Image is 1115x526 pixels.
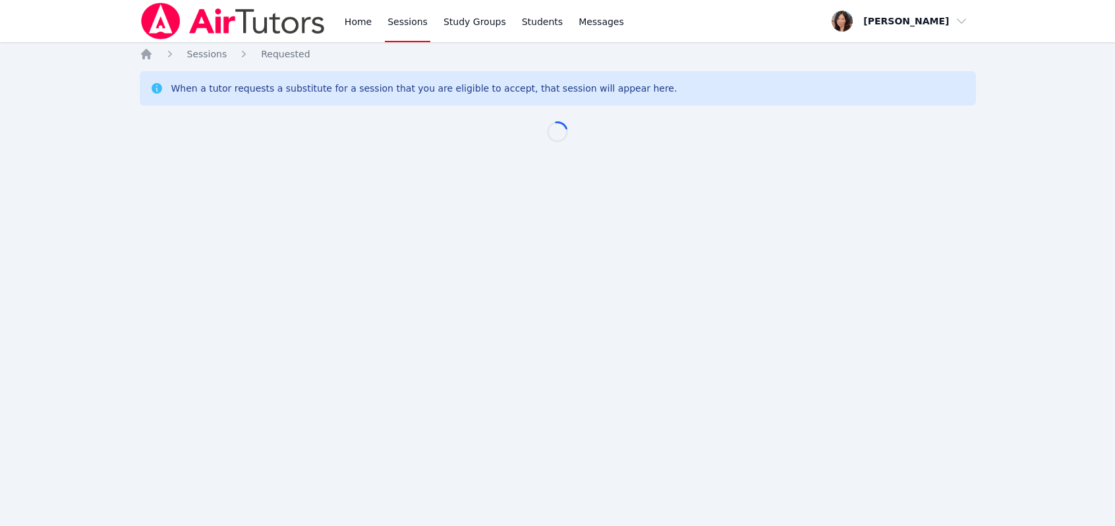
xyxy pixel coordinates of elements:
a: Requested [261,47,310,61]
img: Air Tutors [140,3,326,40]
a: Sessions [187,47,227,61]
span: Messages [579,15,624,28]
span: Requested [261,49,310,59]
span: Sessions [187,49,227,59]
nav: Breadcrumb [140,47,976,61]
div: When a tutor requests a substitute for a session that you are eligible to accept, that session wi... [171,82,677,95]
